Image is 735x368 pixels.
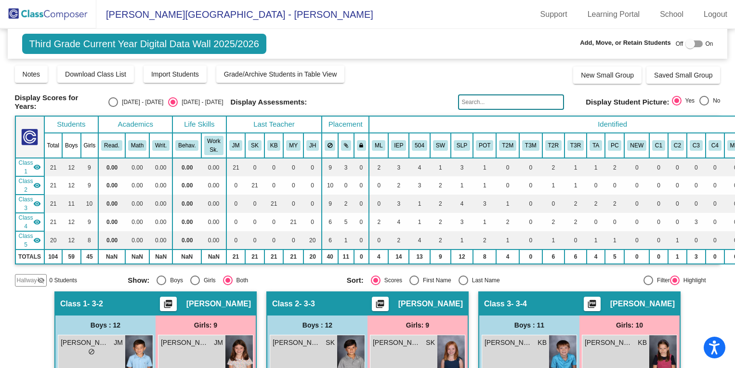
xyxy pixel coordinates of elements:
button: C2 [671,140,684,151]
span: [PERSON_NAME][GEOGRAPHIC_DATA] - [PERSON_NAME] [96,7,373,22]
td: 10 [81,195,99,213]
td: 0 [496,158,519,176]
td: 2 [430,231,451,250]
td: 0.00 [149,213,172,231]
td: 0 [706,195,724,213]
th: NEW Student [624,133,649,158]
td: 40 [322,250,338,264]
td: 3 [451,213,473,231]
button: C1 [652,140,665,151]
td: 0 [303,195,322,213]
td: 0 [668,176,687,195]
td: 2 [388,231,409,250]
td: 2 [430,213,451,231]
span: Display Assessments: [231,98,307,106]
td: 8 [81,231,99,250]
a: Support [533,7,575,22]
td: 0 [245,213,264,231]
td: 4 [451,195,473,213]
button: T2R [545,140,562,151]
td: 3 [409,176,430,195]
th: T2 Reading Intervention [542,133,564,158]
td: 0 [226,213,246,231]
td: 0 [245,231,264,250]
button: Import Students [144,66,207,83]
button: IEP [391,140,406,151]
td: 1 [473,176,496,195]
td: 1 [409,195,430,213]
td: 3 [388,195,409,213]
button: 504 [412,140,427,151]
td: 1 [409,213,430,231]
th: Placement [322,116,369,133]
td: 4 [409,158,430,176]
td: 0.00 [98,176,125,195]
td: 0 [369,231,388,250]
td: 0 [605,176,624,195]
button: Grade/Archive Students in Table View [216,66,345,83]
td: 0 [369,195,388,213]
td: 0 [338,176,354,195]
td: Stephanie Kelly - 3-3 [15,176,44,195]
td: 0.00 [149,176,172,195]
span: Class 2 [19,177,33,194]
th: Keep with students [338,133,354,158]
mat-icon: visibility [33,218,41,226]
td: 2 [338,195,354,213]
td: 1 [473,213,496,231]
td: 0 [354,213,369,231]
button: JH [306,140,319,151]
td: 2 [564,213,587,231]
td: 0 [303,158,322,176]
td: 0.00 [172,195,201,213]
button: Work Sk. [204,136,223,155]
th: TA-Push In Support [587,133,605,158]
td: Meghan Yarbrough - 3-5 [15,213,44,231]
td: 2 [542,158,564,176]
span: Notes [23,70,40,78]
td: 2 [388,176,409,195]
td: 0.00 [98,213,125,231]
button: Behav. [175,140,198,151]
span: Display Student Picture: [586,98,669,106]
td: 1 [338,231,354,250]
mat-icon: visibility [33,182,41,189]
div: [DATE] - [DATE] [118,98,163,106]
td: 0 [303,176,322,195]
td: 0 [668,213,687,231]
div: Yes [682,96,695,105]
td: TOTALS [15,250,44,264]
td: 12 [451,250,473,264]
button: C3 [690,140,703,151]
td: 0.00 [201,231,226,250]
td: 21 [226,250,246,264]
td: NaN [172,250,201,264]
th: Physical/Occupational Therapy [473,133,496,158]
td: 12 [62,158,81,176]
th: Social Work Support [430,133,451,158]
td: 12 [62,231,81,250]
td: 20 [44,231,62,250]
td: 3 [473,195,496,213]
button: MY [286,140,301,151]
span: New Small Group [581,71,634,79]
td: 0 [587,213,605,231]
td: 3 [687,213,706,231]
span: Display Scores for Years: [15,93,102,111]
td: 2 [473,231,496,250]
td: 0.00 [149,195,172,213]
th: Girls [81,133,99,158]
td: 2 [369,213,388,231]
button: Saved Small Group [646,66,720,84]
td: 21 [283,213,303,231]
td: Jill Helmann - 3-1 [15,231,44,250]
td: 21 [283,250,303,264]
td: 0 [706,176,724,195]
td: 0 [264,158,284,176]
td: 0 [649,176,668,195]
td: 104 [44,250,62,264]
td: 11 [62,195,81,213]
td: 1 [587,231,605,250]
button: Math [128,140,146,151]
mat-icon: picture_as_pdf [586,299,598,313]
